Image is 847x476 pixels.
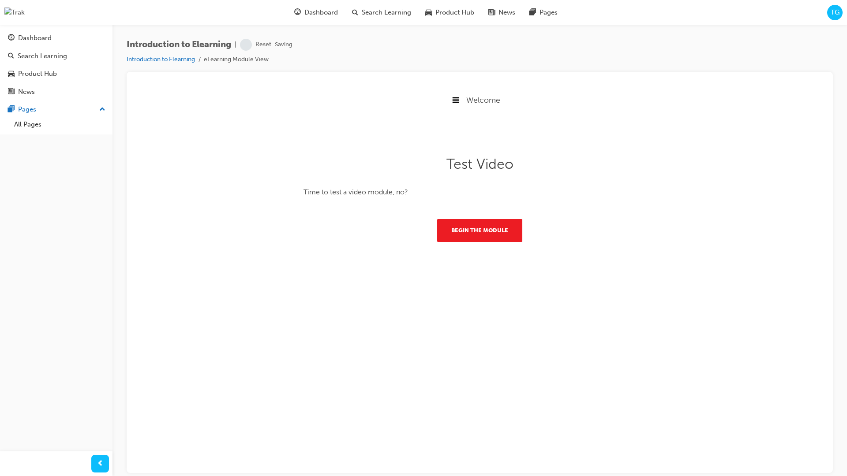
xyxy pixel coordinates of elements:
p: Time to test a video module, no? [170,100,523,112]
span: search-icon [352,7,358,18]
a: car-iconProduct Hub [418,4,481,22]
button: TG [827,5,843,20]
span: | [235,40,236,50]
a: news-iconNews [481,4,522,22]
button: Pages [4,101,109,118]
a: Dashboard [4,30,109,46]
div: Pages [18,104,36,115]
a: guage-iconDashboard [287,4,345,22]
span: pages-icon [8,106,15,114]
div: News [18,87,35,97]
span: car-icon [425,7,432,18]
span: guage-icon [294,7,301,18]
span: Welcome [333,9,367,19]
a: Product Hub [4,66,109,82]
span: car-icon [8,70,15,78]
span: Introduction to Elearning [127,40,231,50]
span: up-icon [99,104,105,115]
img: Trak [4,7,25,18]
div: Dashboard [18,33,52,43]
span: learningRecordVerb_NONE-icon [240,39,252,51]
span: Search Learning [362,7,411,18]
span: guage-icon [8,34,15,42]
span: Dashboard [304,7,338,18]
h1: Test Video [170,70,523,86]
a: All Pages [11,118,109,131]
a: pages-iconPages [522,4,565,22]
a: search-iconSearch Learning [345,4,418,22]
span: Saving... [275,40,296,50]
span: Product Hub [435,7,474,18]
div: Search Learning [18,51,67,61]
span: news-icon [488,7,495,18]
button: Begin the module [304,133,389,156]
div: Product Hub [18,69,57,79]
span: news-icon [8,88,15,96]
button: DashboardSearch LearningProduct HubNews [4,28,109,101]
span: News [498,7,515,18]
span: pages-icon [529,7,536,18]
span: search-icon [8,52,14,60]
div: Reset [255,41,271,49]
a: Introduction to Elearning [127,56,195,63]
a: News [4,84,109,100]
a: Search Learning [4,48,109,64]
span: Pages [540,7,558,18]
span: TG [831,7,840,18]
span: prev-icon [97,458,104,469]
li: eLearning Module View [204,55,269,65]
